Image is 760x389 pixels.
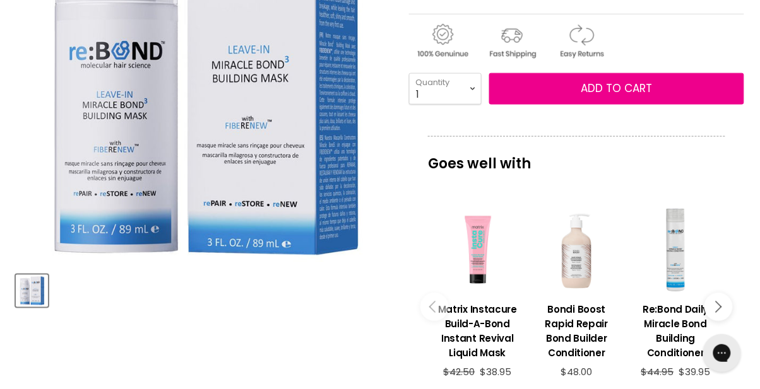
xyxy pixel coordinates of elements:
[434,293,521,367] a: View product:Matrix Instacure Build-A-Bond Instant Revival Liquid Mask
[16,275,48,307] button: Re:Bond Leave-In Miracle Bond Building Mask
[632,303,719,361] h3: Re:Bond Daily Miracle Bond Building Conditioner
[444,366,475,379] span: $42.50
[581,81,653,96] span: Add to cart
[489,73,744,105] button: Add to cart
[533,293,620,367] a: View product:Bondi Boost Rapid Repair Bond Builder Conditioner
[548,22,615,61] img: returns.gif
[561,366,593,379] span: $48.00
[480,366,512,379] span: $38.95
[14,271,393,307] div: Product thumbnails
[434,303,521,361] h3: Matrix Instacure Build-A-Bond Instant Revival Liquid Mask
[409,22,476,61] img: genuine.gif
[478,22,545,61] img: shipping.gif
[428,136,725,178] p: Goes well with
[697,330,747,376] iframe: Gorgias live chat messenger
[632,293,719,367] a: View product:Re:Bond Daily Miracle Bond Building Conditioner
[17,276,47,306] img: Re:Bond Leave-In Miracle Bond Building Mask
[409,73,482,105] select: Quantity
[641,366,674,379] span: $44.95
[679,366,711,379] span: $39.95
[533,303,620,361] h3: Bondi Boost Rapid Repair Bond Builder Conditioner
